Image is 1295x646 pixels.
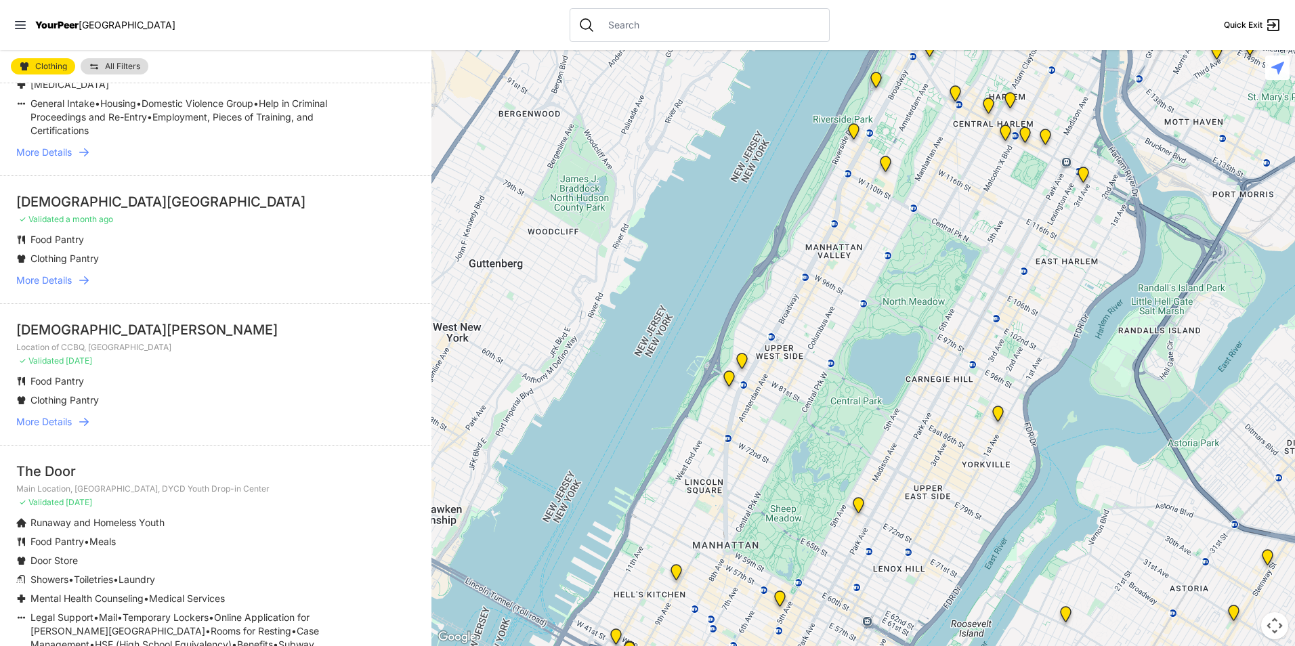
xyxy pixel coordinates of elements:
[30,234,84,245] span: Food Pantry
[35,21,175,29] a: YourPeer[GEOGRAPHIC_DATA]
[1037,129,1054,150] div: East Harlem
[66,214,113,224] span: a month ago
[1002,92,1019,114] div: Manhattan
[1075,167,1092,188] div: Main Location
[79,19,175,30] span: [GEOGRAPHIC_DATA]
[877,156,894,177] div: The Cathedral Church of St. John the Divine
[16,274,415,287] a: More Details
[435,628,480,646] a: Open this area in Google Maps (opens a new window)
[734,353,750,374] div: Pathways Adult Drop-In Program
[100,98,136,109] span: Housing
[66,356,92,366] span: [DATE]
[30,98,95,109] span: General Intake
[845,123,862,145] div: Ford Hall
[123,611,209,623] span: Temporary Lockers
[1241,39,1258,61] div: The Bronx Pride Center
[16,342,415,353] p: Location of CCBQ, [GEOGRAPHIC_DATA]
[147,111,152,123] span: •
[16,146,72,159] span: More Details
[19,214,64,224] span: ✓ Validated
[30,536,84,547] span: Food Pantry
[19,497,64,507] span: ✓ Validated
[1224,17,1281,33] a: Quick Exit
[11,58,75,74] a: Clothing
[136,98,142,109] span: •
[990,406,1006,427] div: Avenue Church
[99,611,117,623] span: Mail
[119,574,155,585] span: Laundry
[30,394,99,406] span: Clothing Pantry
[74,574,113,585] span: Toiletries
[95,98,100,109] span: •
[868,72,885,93] div: Manhattan
[16,192,415,211] div: [DEMOGRAPHIC_DATA][GEOGRAPHIC_DATA]
[68,574,74,585] span: •
[19,356,64,366] span: ✓ Validated
[16,415,72,429] span: More Details
[35,62,67,70] span: Clothing
[30,555,78,566] span: Door Store
[30,611,93,623] span: Legal Support
[30,517,165,528] span: Runaway and Homeless Youth
[105,62,140,70] span: All Filters
[435,628,480,646] img: Google
[1224,20,1262,30] span: Quick Exit
[600,18,821,32] input: Search
[16,415,415,429] a: More Details
[30,593,144,604] span: Mental Health Counseling
[81,58,148,74] a: All Filters
[850,497,867,519] div: Manhattan
[16,274,72,287] span: More Details
[30,79,109,90] span: [MEDICAL_DATA]
[113,574,119,585] span: •
[291,625,297,637] span: •
[980,98,997,119] div: Uptown/Harlem DYCD Youth Drop-in Center
[142,98,253,109] span: Domestic Violence Group
[668,564,685,586] div: 9th Avenue Drop-in Center
[144,593,149,604] span: •
[84,536,89,547] span: •
[16,462,415,481] div: The Door
[30,375,84,387] span: Food Pantry
[35,19,79,30] span: YourPeer
[947,85,964,107] div: The PILLARS – Holistic Recovery Support
[16,320,415,339] div: [DEMOGRAPHIC_DATA][PERSON_NAME]
[30,111,314,136] span: Employment, Pieces of Training, and Certifications
[209,611,214,623] span: •
[1057,606,1074,628] div: Fancy Thrift Shop
[211,625,291,637] span: Rooms for Resting
[16,146,415,159] a: More Details
[16,483,415,494] p: Main Location, [GEOGRAPHIC_DATA], DYCD Youth Drop-in Center
[30,253,99,264] span: Clothing Pantry
[30,574,68,585] span: Showers
[1261,612,1288,639] button: Map camera controls
[205,625,211,637] span: •
[149,593,225,604] span: Medical Services
[117,611,123,623] span: •
[93,611,99,623] span: •
[66,497,92,507] span: [DATE]
[1017,127,1034,148] div: Manhattan
[253,98,259,109] span: •
[89,536,116,547] span: Meals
